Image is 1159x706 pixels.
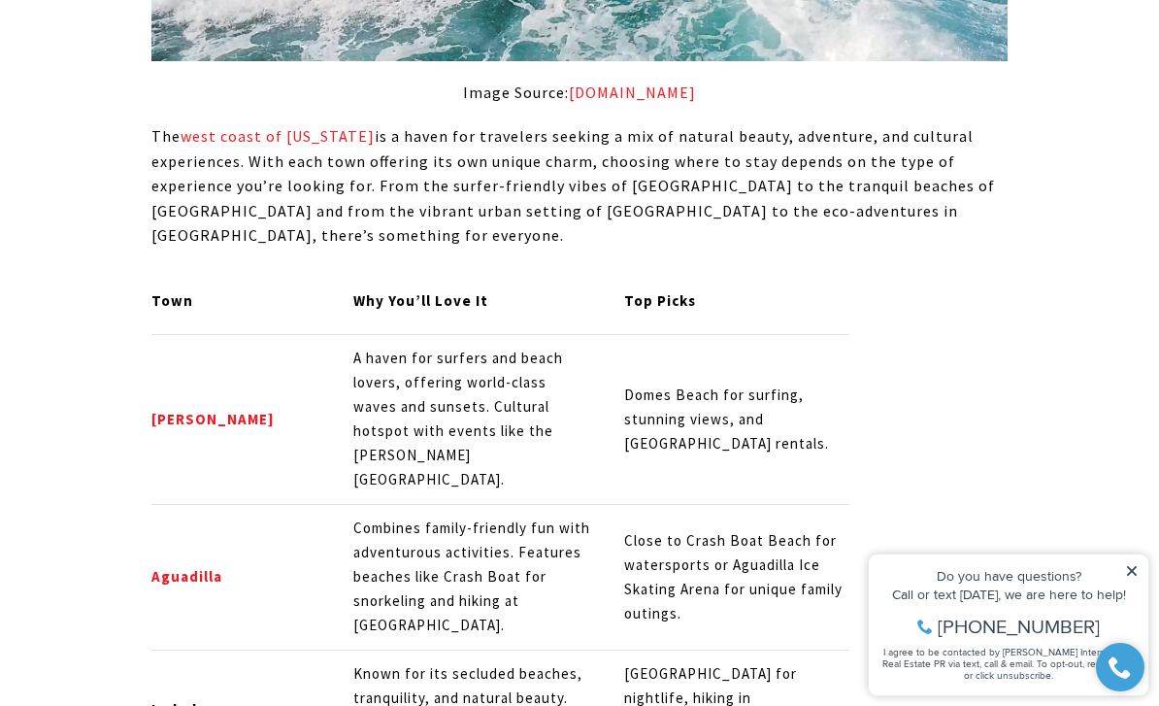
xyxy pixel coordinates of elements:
[151,567,222,586] a: Aguadilla - open in a new tab
[181,126,375,146] a: west coast of Puerto Rico - open in a new tab
[353,517,592,638] p: Combines family-friendly fun with adventurous activities. Features beaches like Crash Boat for sn...
[151,567,222,586] strong: Aguadilla
[353,347,592,492] p: A haven for surfers and beach lovers, offering world-class waves and sunsets. Cultural hotspot wi...
[569,83,696,102] a: discoverpuertorico.com - open in a new tab
[80,91,242,111] span: [PHONE_NUMBER]
[151,291,193,310] strong: Town
[151,81,1008,106] p: Image Source:
[151,410,275,428] strong: [PERSON_NAME]
[353,291,488,310] strong: Why You’ll Love It
[151,410,275,428] a: Rincón - open in a new tab
[20,44,281,57] div: Do you have questions?
[624,529,849,626] p: Close to Crash Boat Beach for watersports or Aguadilla Ice Skating Arena for unique family outings.
[624,291,696,310] strong: Top Picks
[624,384,849,456] p: Domes Beach for surfing, stunning views, and [GEOGRAPHIC_DATA] rentals.
[20,62,281,76] div: Call or text [DATE], we are here to help!
[151,124,1008,249] p: The is a haven for travelers seeking a mix of natural beauty, adventure, and cultural experiences...
[24,119,277,156] span: I agree to be contacted by [PERSON_NAME] International Real Estate PR via text, call & email. To ...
